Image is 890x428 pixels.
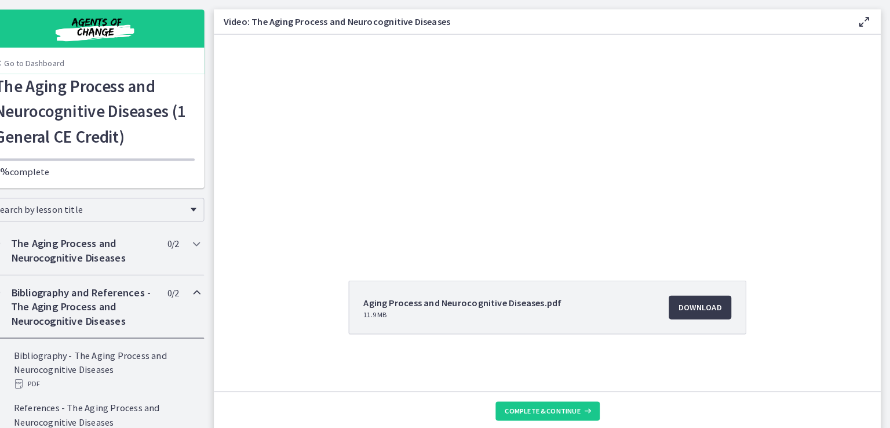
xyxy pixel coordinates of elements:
a: Go to Dashboard [19,56,86,67]
button: Complete & continue [506,391,607,409]
span: 0 / 2 [187,278,198,292]
div: Search by lesson title [9,193,222,216]
span: 11.9 MB [377,302,570,311]
a: Download [674,288,735,311]
p: complete [19,160,213,174]
h3: Video: The Aging Process and Neurocognitive Diseases [241,14,839,28]
h2: Bibliography and References - The Aging Process and Neurocognitive Diseases [34,278,176,320]
h2: The Aging Process and Neurocognitive Diseases [34,230,176,258]
h1: The Aging Process and Neurocognitive Diseases (1 General CE Credit) [19,72,213,145]
span: Complete & continue [515,396,589,405]
div: PDF [37,367,218,380]
span: Aging Process and Neurocognitive Diseases.pdf [377,288,570,302]
span: Download [684,292,726,306]
div: Bibliography - The Aging Process and Neurocognitive Diseases [37,339,218,380]
span: 0% [19,160,33,173]
span: Search by lesson title [19,198,203,209]
img: Agents of Change [46,14,185,42]
span: 0 / 2 [187,230,198,244]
